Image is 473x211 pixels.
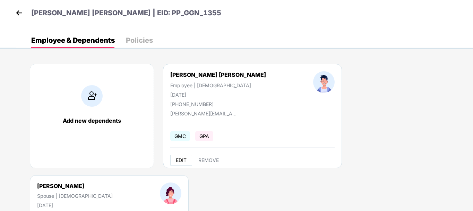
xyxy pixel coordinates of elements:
[170,111,240,116] div: [PERSON_NAME][EMAIL_ADDRESS][DOMAIN_NAME]
[193,155,224,166] button: REMOVE
[37,117,147,124] div: Add new dependents
[37,193,113,199] div: Spouse | [DEMOGRAPHIC_DATA]
[37,182,113,189] div: [PERSON_NAME]
[176,157,187,163] span: EDIT
[170,155,192,166] button: EDIT
[170,131,190,141] span: GMC
[126,37,153,44] div: Policies
[31,8,221,18] p: [PERSON_NAME] [PERSON_NAME] | EID: PP_GGN_1355
[170,92,266,98] div: [DATE]
[31,37,115,44] div: Employee & Dependents
[37,202,113,208] div: [DATE]
[313,71,335,93] img: profileImage
[170,82,266,88] div: Employee | [DEMOGRAPHIC_DATA]
[160,182,181,204] img: profileImage
[81,85,103,107] img: addIcon
[198,157,219,163] span: REMOVE
[170,71,266,78] div: [PERSON_NAME] [PERSON_NAME]
[170,101,266,107] div: [PHONE_NUMBER]
[14,8,24,18] img: back
[195,131,213,141] span: GPA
